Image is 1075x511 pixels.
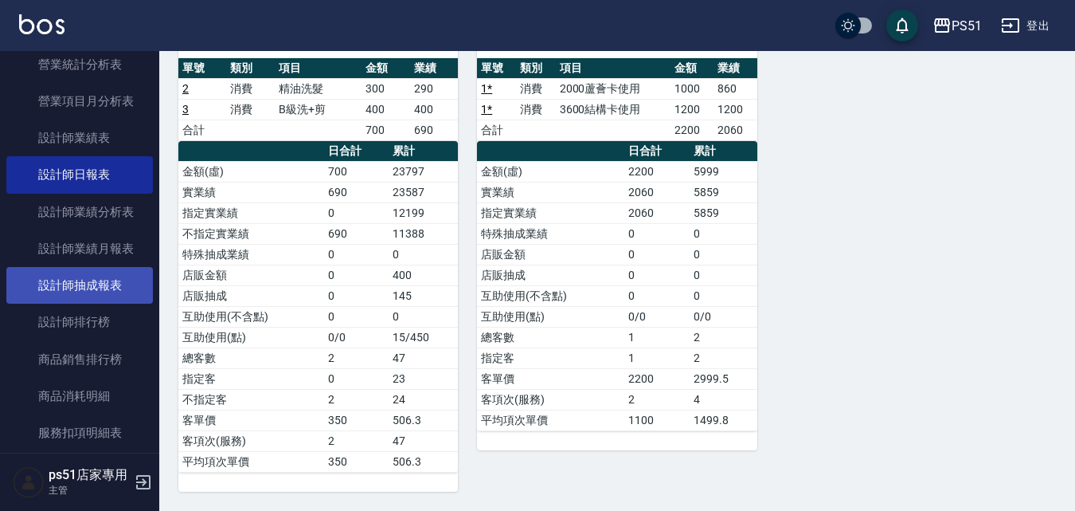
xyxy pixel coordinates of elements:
[324,244,389,265] td: 0
[324,389,389,410] td: 2
[182,103,189,116] a: 3
[389,306,458,327] td: 0
[926,10,988,42] button: PS51
[477,265,624,285] td: 店販抽成
[670,58,713,79] th: 金額
[713,120,756,140] td: 2060
[362,58,409,79] th: 金額
[624,368,690,389] td: 2200
[624,410,690,430] td: 1100
[624,389,690,410] td: 2
[178,141,458,473] table: a dense table
[324,285,389,306] td: 0
[690,285,757,306] td: 0
[389,451,458,472] td: 506.3
[178,265,324,285] td: 店販金額
[556,99,671,120] td: 3600結構卡使用
[690,223,757,244] td: 0
[226,58,274,79] th: 類別
[886,10,918,41] button: save
[670,78,713,99] td: 1000
[624,306,690,327] td: 0/0
[690,141,757,162] th: 累計
[713,99,756,120] td: 1200
[477,120,516,140] td: 合計
[690,410,757,430] td: 1499.8
[324,161,389,182] td: 700
[19,14,64,34] img: Logo
[6,194,153,230] a: 設計師業績分析表
[389,368,458,389] td: 23
[324,202,389,223] td: 0
[324,451,389,472] td: 350
[324,368,389,389] td: 0
[556,78,671,99] td: 2000蘆薈卡使用
[389,223,458,244] td: 11388
[6,46,153,83] a: 營業統計分析表
[6,83,153,120] a: 營業項目月分析表
[624,265,690,285] td: 0
[477,389,624,410] td: 客項次(服務)
[389,348,458,368] td: 47
[389,430,458,451] td: 47
[49,467,130,483] h5: ps51店家專用
[690,265,757,285] td: 0
[624,285,690,306] td: 0
[178,430,324,451] td: 客項次(服務)
[178,244,324,265] td: 特殊抽成業績
[182,82,189,95] a: 2
[713,78,756,99] td: 860
[690,348,757,368] td: 2
[477,58,756,141] table: a dense table
[6,415,153,451] a: 服務扣項明細表
[389,141,458,162] th: 累計
[389,161,458,182] td: 23797
[624,348,690,368] td: 1
[13,466,45,498] img: Person
[477,141,756,431] table: a dense table
[178,348,324,368] td: 總客數
[624,141,690,162] th: 日合計
[690,368,757,389] td: 2999.5
[178,223,324,244] td: 不指定實業績
[477,58,516,79] th: 單號
[624,182,690,202] td: 2060
[410,58,458,79] th: 業績
[389,327,458,348] td: 15/450
[690,244,757,265] td: 0
[389,182,458,202] td: 23587
[389,244,458,265] td: 0
[362,99,409,120] td: 400
[690,306,757,327] td: 0/0
[477,348,624,368] td: 指定客
[477,285,624,306] td: 互助使用(不含點)
[952,16,982,36] div: PS51
[389,410,458,430] td: 506.3
[324,430,389,451] td: 2
[178,120,226,140] td: 合計
[389,202,458,223] td: 12199
[178,161,324,182] td: 金額(虛)
[362,78,409,99] td: 300
[477,182,624,202] td: 實業績
[477,161,624,182] td: 金額(虛)
[178,327,324,348] td: 互助使用(點)
[477,410,624,430] td: 平均項次單價
[690,161,757,182] td: 5999
[6,156,153,193] a: 設計師日報表
[624,161,690,182] td: 2200
[324,182,389,202] td: 690
[389,285,458,306] td: 145
[178,410,324,430] td: 客單價
[516,78,555,99] td: 消費
[324,348,389,368] td: 2
[275,78,362,99] td: 精油洗髮
[690,389,757,410] td: 4
[324,306,389,327] td: 0
[6,304,153,340] a: 設計師排行榜
[324,223,389,244] td: 690
[178,58,226,79] th: 單號
[324,141,389,162] th: 日合計
[6,341,153,378] a: 商品銷售排行榜
[624,244,690,265] td: 0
